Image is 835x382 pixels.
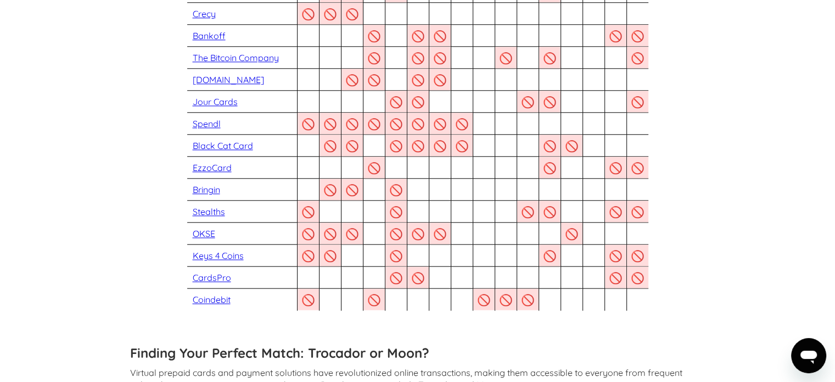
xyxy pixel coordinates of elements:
[193,162,232,173] a: EzzoCard
[193,30,226,41] a: Bankoff
[193,272,231,283] a: CardsPro
[193,228,215,239] a: OKSE
[193,294,231,305] a: Coindebit
[193,250,244,261] a: Keys 4 Coins
[130,345,705,361] h3: Finding Your Perfect Match: Trocador or Moon?
[193,140,253,151] a: Black Cat Card
[193,184,220,195] a: Bringin
[193,96,238,107] a: Jour Cards
[193,52,279,63] a: The Bitcoin Company
[193,206,225,217] a: Stealths
[193,74,264,85] a: [DOMAIN_NAME]
[193,118,221,129] a: Spendl
[193,8,216,19] a: Crecy
[791,338,826,373] iframe: Buton lansare fereastră mesagerie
